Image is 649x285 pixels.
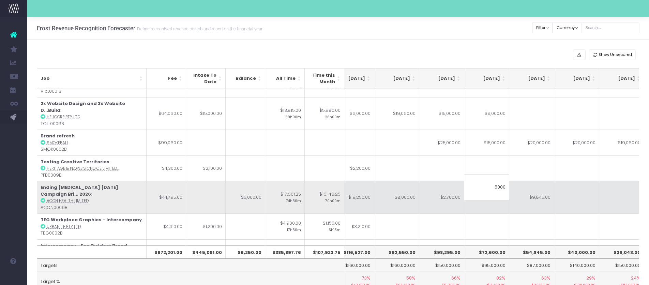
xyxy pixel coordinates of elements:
[329,68,374,89] th: Sep 25: activate to sort column ascending
[406,275,416,282] span: 58%
[599,52,632,58] span: Show Unsecured
[329,226,341,232] small: 5h15m
[419,68,464,89] th: Nov 25: activate to sort column ascending
[464,258,509,271] td: $95,000.00
[265,181,305,213] td: $17,601.25
[147,68,186,89] th: Fee: activate to sort column ascending
[362,275,371,282] span: 73%
[37,97,147,130] td: : TOLL0006B
[305,213,344,239] td: $1,155.00
[147,130,186,155] td: $99,060.00
[265,97,305,130] td: $13,815.00
[286,197,301,204] small: 74h30m
[37,239,147,272] td: : FROC0013B
[554,68,599,89] th: Feb 26: activate to sort column ascending
[37,258,344,271] td: Targets
[541,275,550,282] span: 63%
[374,97,419,130] td: $19,060.00
[135,25,262,32] small: Define recognised revenue per job and report on the financial year
[265,68,305,89] th: All Time: activate to sort column ascending
[631,275,640,282] span: 24%
[47,166,119,171] abbr: Heritage & People’s Choice Limited
[265,213,305,239] td: $4,900.00
[582,22,639,33] input: Search...
[464,68,509,89] th: Dec 25: activate to sort column ascending
[37,68,147,89] th: Job: activate to sort column ascending
[509,68,554,89] th: Jan 26: activate to sort column ascending
[226,245,265,258] th: $6,250.00
[186,239,226,272] td: $1,980.00
[419,245,464,258] th: $98,295.00
[329,181,374,213] td: $19,250.00
[186,245,226,258] th: $445,091.00
[374,258,419,271] td: $160,000.00
[599,258,644,271] td: $150,000.00
[305,245,344,258] th: $107,923.75
[265,245,305,258] th: $385,897.76
[374,245,419,258] th: $92,550.00
[329,155,374,181] td: $2,200.00
[147,155,186,181] td: $4,300.00
[554,130,599,155] td: $20,000.00
[41,184,118,197] strong: Ending [MEDICAL_DATA] [DATE] Campaign Bri... 2026
[599,68,644,89] th: Mar 26: activate to sort column ascending
[464,245,509,258] th: $72,600.00
[41,216,142,223] strong: TEG Workplace Graphics - Intercompany
[464,97,509,130] td: $9,000.00
[599,130,644,155] td: $19,060.00
[329,239,374,272] td: $5,300.00
[147,213,186,239] td: $4,410.00
[586,275,595,282] span: 29%
[374,68,419,89] th: Oct 25: activate to sort column ascending
[226,181,265,213] td: $5,000.00
[325,114,341,120] small: 26h00m
[47,140,69,146] abbr: Smokeball
[451,275,461,282] span: 66%
[147,181,186,213] td: $44,795.00
[37,130,147,155] td: : SMOK0002B
[553,22,582,33] button: Currency
[9,271,19,282] img: images/default_profile_image.png
[286,85,301,91] small: 96h45m
[41,159,109,165] strong: Testing Creative Territories
[532,22,553,33] button: Filter
[419,130,464,155] td: $25,000.00
[287,226,301,232] small: 17h30m
[47,114,80,120] abbr: Helicorp Pty Ltd
[37,213,147,239] td: : TEG0002B
[305,97,344,130] td: $5,980.00
[374,181,419,213] td: $8,000.00
[305,181,344,213] td: $16,146.25
[41,242,127,256] strong: Intercompany - Eco Outdoor Brand Video...
[419,258,464,271] td: $150,000.00
[37,155,147,181] td: : PFB0009B
[419,97,464,130] td: $15,000.00
[509,130,554,155] td: $20,000.00
[554,258,599,271] td: $140,000.00
[509,181,554,213] td: $9,845.00
[329,245,374,258] th: $116,527.00
[325,197,341,204] small: 70h00m
[37,25,262,32] h3: Frost Revenue Recognition Forecaster
[226,68,265,89] th: Balance: activate to sort column ascending
[329,97,374,130] td: $6,000.00
[329,213,374,239] td: $3,210.00
[589,49,636,60] button: Show Unsecured
[599,245,644,258] th: $36,043.00
[554,245,599,258] th: $40,000.00
[147,239,186,272] td: $8,000.00
[329,258,374,271] td: $160,000.00
[305,68,344,89] th: Time this Month: activate to sort column ascending
[285,114,301,120] small: 59h00m
[47,198,89,204] abbr: ACON Health Limited
[327,85,341,91] small: 74h15m
[37,181,147,213] td: : ACON0009B
[374,239,419,272] td: $720.00
[147,97,186,130] td: $64,060.00
[186,68,226,89] th: Intake To Date: activate to sort column ascending
[41,133,75,139] strong: Brand refresh
[186,155,226,181] td: $2,100.00
[147,245,186,258] th: $972,201.00
[509,245,554,258] th: $54,845.00
[186,213,226,239] td: $1,200.00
